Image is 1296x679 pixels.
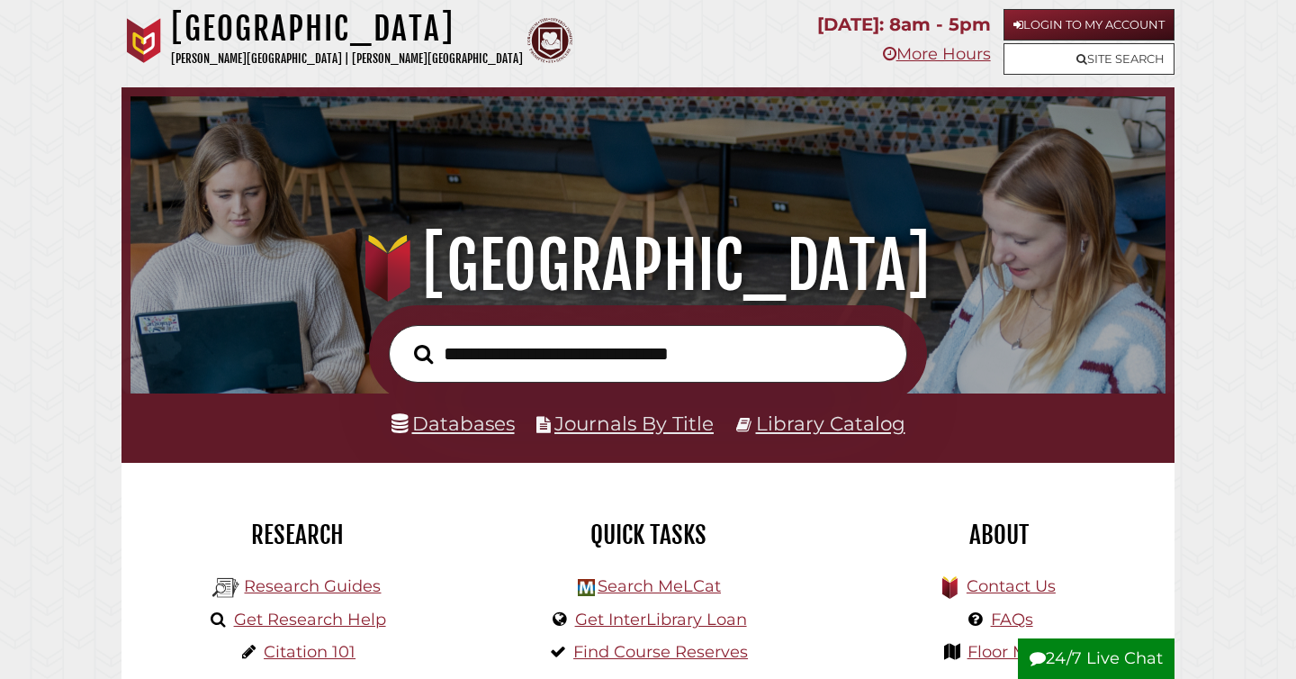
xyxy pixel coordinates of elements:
[171,9,523,49] h1: [GEOGRAPHIC_DATA]
[135,520,459,550] h2: Research
[234,610,386,629] a: Get Research Help
[817,9,991,41] p: [DATE]: 8am - 5pm
[883,44,991,64] a: More Hours
[264,642,355,662] a: Citation 101
[575,610,747,629] a: Get InterLibrary Loan
[527,18,572,63] img: Calvin Theological Seminary
[756,412,905,435] a: Library Catalog
[150,226,1147,305] h1: [GEOGRAPHIC_DATA]
[598,576,721,596] a: Search MeLCat
[1003,43,1174,75] a: Site Search
[967,576,1056,596] a: Contact Us
[486,520,810,550] h2: Quick Tasks
[837,520,1161,550] h2: About
[991,610,1033,629] a: FAQs
[171,49,523,69] p: [PERSON_NAME][GEOGRAPHIC_DATA] | [PERSON_NAME][GEOGRAPHIC_DATA]
[1003,9,1174,41] a: Login to My Account
[212,575,239,602] img: Hekman Library Logo
[967,642,1057,662] a: Floor Maps
[573,642,748,662] a: Find Course Reserves
[414,343,433,364] i: Search
[121,18,166,63] img: Calvin University
[405,339,442,369] button: Search
[554,412,714,435] a: Journals By Title
[391,412,515,435] a: Databases
[244,576,381,596] a: Research Guides
[578,579,595,596] img: Hekman Library Logo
